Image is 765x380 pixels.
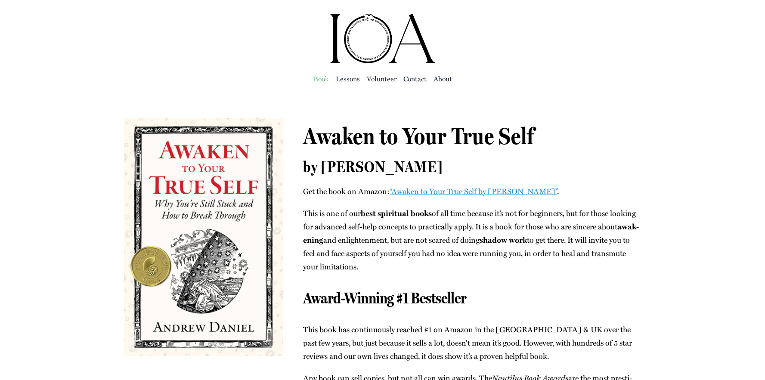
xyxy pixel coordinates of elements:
span: by [PERSON_NAME] [303,158,443,176]
span: Award-Winning #1 Bestseller [303,289,466,307]
b: best spir­i­tu­al books [361,207,432,219]
p: This is one of our of all time because it’s not for begin­ners, but for those look­ing for advanc... [303,207,641,273]
a: Book [313,73,329,85]
p: This book has con­tin­u­ous­ly reached #1 on Ama­zon in the [GEOGRAPHIC_DATA] & UK over the past ... [303,323,641,363]
span: Awaken to Your True Self [303,122,534,150]
a: Con­tact [403,73,427,85]
a: ioa-logo [329,11,437,22]
a: About [434,73,452,85]
img: Institute of Awakening [329,13,437,65]
b: shad­ow work [480,234,527,245]
nav: Main [124,65,641,92]
a: “Awak­en to Your True Self by [PERSON_NAME]” [390,185,557,197]
b: awak­en­ing [303,221,639,245]
p: Get the book on Ama­zon: . [303,185,641,198]
a: Lessons [336,73,360,85]
img: awaken-to-your-true-self-andrew-daniel-cover-gold-nautilus-book-award-25 [124,118,282,355]
a: Vol­un­teer [367,73,396,85]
